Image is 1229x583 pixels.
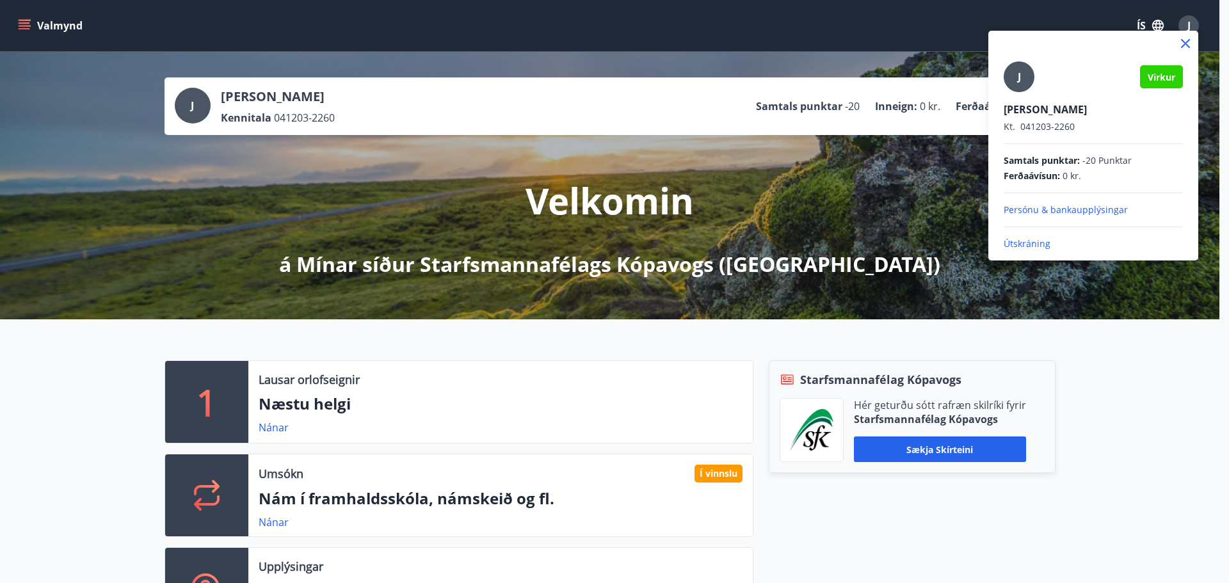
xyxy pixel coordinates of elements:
p: 041203-2260 [1004,120,1183,133]
span: J [1018,70,1021,84]
p: Persónu & bankaupplýsingar [1004,204,1183,216]
span: Ferðaávísun : [1004,170,1060,182]
span: Virkur [1148,71,1175,83]
span: 0 kr. [1063,170,1081,182]
span: Samtals punktar : [1004,154,1080,167]
span: -20 Punktar [1082,154,1132,167]
span: Kt. [1004,120,1015,132]
p: [PERSON_NAME] [1004,102,1183,116]
p: Útskráning [1004,237,1183,250]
